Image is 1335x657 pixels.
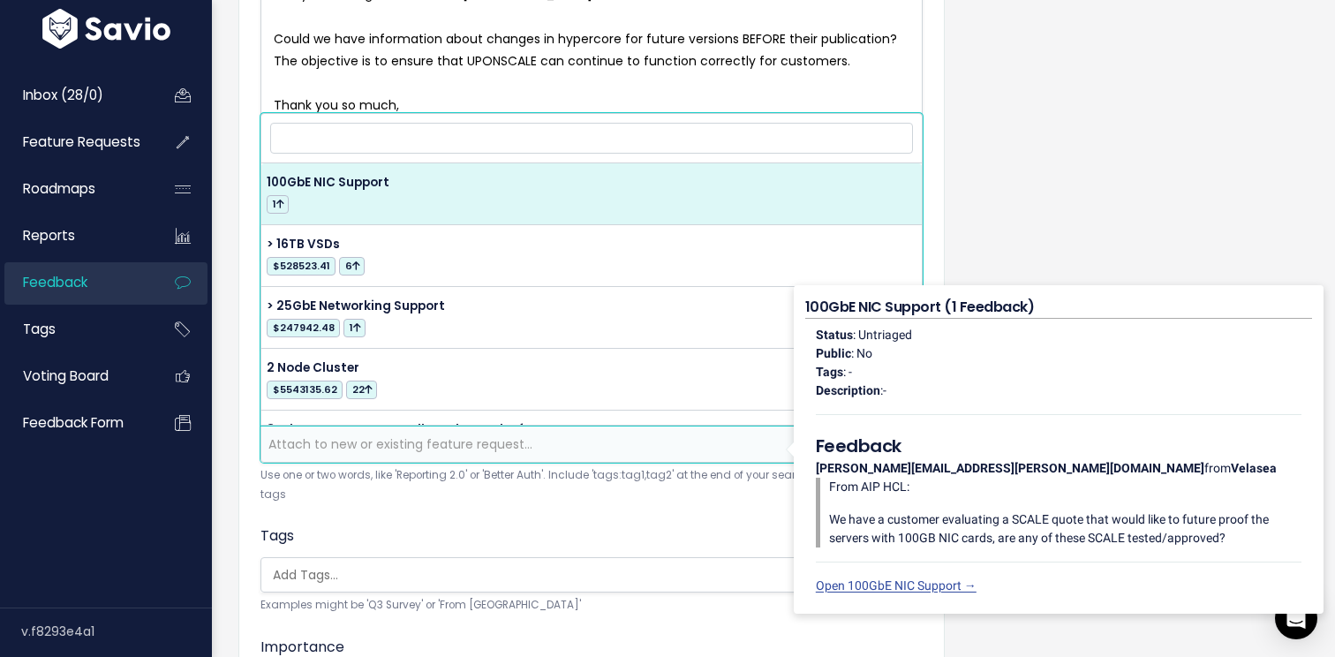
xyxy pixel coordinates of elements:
p: From AIP HCL: [829,478,1301,496]
span: 6 [339,257,365,276]
span: $247942.48 [267,319,340,337]
span: 3 Ethernet Ports on Small Hardware Platform [267,421,549,438]
div: Open Intercom Messenger [1275,597,1317,639]
span: Tags [23,320,56,338]
span: 100GbE NIC Support [267,174,389,191]
small: Examples might be 'Q3 Survey' or 'From [GEOGRAPHIC_DATA]' [260,596,923,615]
span: 22 [346,381,377,399]
img: logo-white.9d6f32f41409.svg [38,9,175,49]
a: Feedback form [4,403,147,443]
div: v.f8293e4a1 [21,608,212,654]
span: Voting Board [23,366,109,385]
span: Reports [23,226,75,245]
a: Tags [4,309,147,350]
span: 2 Node Cluster [267,359,359,376]
span: 1 [267,195,289,214]
p: We have a customer evaluating a SCALE quote that would like to future proof the servers with 100G... [829,510,1301,547]
h4: 100GbE NIC Support (1 Feedback) [805,297,1312,319]
strong: Description [816,383,880,397]
strong: Public [816,346,851,360]
span: Inbox (28/0) [23,86,103,104]
span: Thank you so much, [274,96,399,114]
a: Reports [4,215,147,256]
span: Feedback form [23,413,124,432]
strong: [PERSON_NAME][EMAIL_ADDRESS][PERSON_NAME][DOMAIN_NAME] [816,461,1204,475]
span: > 16TB VSDs [267,236,340,253]
a: Open 100GbE NIC Support → [816,578,977,593]
span: $528523.41 [267,257,336,276]
a: Voting Board [4,356,147,396]
input: Add Tags... [266,566,926,585]
strong: Velasea [1231,461,1277,475]
label: Tags [260,525,294,547]
span: Roadmaps [23,179,95,198]
span: Feedback [23,273,87,291]
a: Inbox (28/0) [4,75,147,116]
a: Feature Requests [4,122,147,162]
span: Feature Requests [23,132,140,151]
a: Roadmaps [4,169,147,209]
span: > 25GbE Networking Support [267,298,445,314]
div: : Untriaged : No : - : from [805,319,1312,602]
span: - [883,383,886,397]
strong: Tags [816,365,843,379]
strong: Status [816,328,853,342]
span: Could we have information about changes in hypercore for future versions BEFORE their publication... [274,30,901,70]
span: $5543135.62 [267,381,343,399]
small: Use one or two words, like 'Reporting 2.0' or 'Better Auth'. Include 'tags:tag1,tag2' at the end ... [260,466,923,504]
a: Feedback [4,262,147,303]
span: Attach to new or existing feature request... [268,435,532,453]
h5: Feedback [816,433,1301,459]
span: 1 [343,319,366,337]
